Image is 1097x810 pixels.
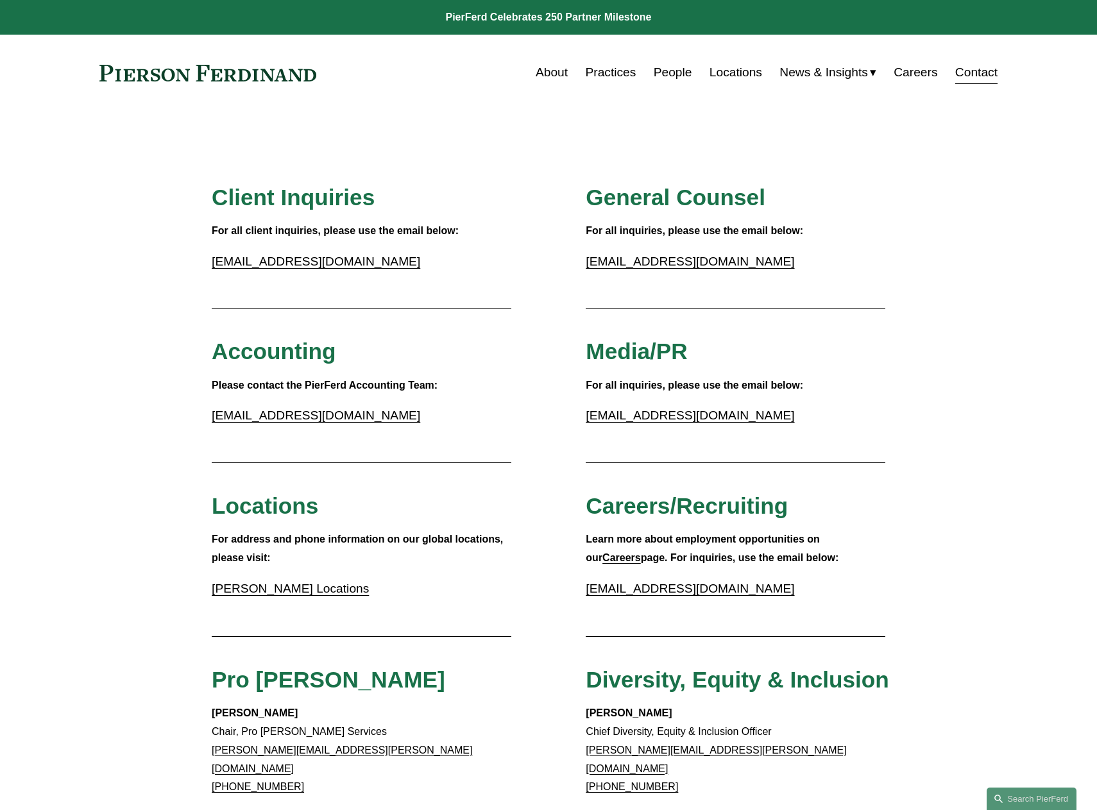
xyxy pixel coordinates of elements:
[536,60,568,85] a: About
[641,552,839,563] strong: page. For inquiries, use the email below:
[212,745,472,774] a: [PERSON_NAME][EMAIL_ADDRESS][PERSON_NAME][DOMAIN_NAME]
[212,707,298,718] strong: [PERSON_NAME]
[602,552,641,563] a: Careers
[586,704,885,797] p: Chief Diversity, Equity & Inclusion Officer
[955,60,998,85] a: Contact
[586,534,822,563] strong: Learn more about employment opportunities on our
[212,781,304,792] a: [PHONE_NUMBER]
[710,60,762,85] a: Locations
[585,60,636,85] a: Practices
[212,493,318,518] span: Locations
[586,667,889,692] span: Diversity, Equity & Inclusion
[212,582,369,595] a: [PERSON_NAME] Locations
[586,339,687,364] span: Media/PR
[586,255,794,268] a: [EMAIL_ADDRESS][DOMAIN_NAME]
[987,788,1076,810] a: Search this site
[586,380,803,391] strong: For all inquiries, please use the email below:
[212,380,438,391] strong: Please contact the PierFerd Accounting Team:
[586,781,678,792] a: [PHONE_NUMBER]
[586,582,794,595] a: [EMAIL_ADDRESS][DOMAIN_NAME]
[212,409,420,422] a: [EMAIL_ADDRESS][DOMAIN_NAME]
[779,62,868,84] span: News & Insights
[586,185,765,210] span: General Counsel
[586,493,788,518] span: Careers/Recruiting
[212,339,336,364] span: Accounting
[586,409,794,422] a: [EMAIL_ADDRESS][DOMAIN_NAME]
[779,60,876,85] a: folder dropdown
[654,60,692,85] a: People
[212,667,445,692] span: Pro [PERSON_NAME]
[586,707,672,718] strong: [PERSON_NAME]
[586,225,803,236] strong: For all inquiries, please use the email below:
[212,225,459,236] strong: For all client inquiries, please use the email below:
[212,704,511,797] p: Chair, Pro [PERSON_NAME] Services
[212,255,420,268] a: [EMAIL_ADDRESS][DOMAIN_NAME]
[212,185,375,210] span: Client Inquiries
[894,60,937,85] a: Careers
[586,745,846,774] a: [PERSON_NAME][EMAIL_ADDRESS][PERSON_NAME][DOMAIN_NAME]
[212,534,506,563] strong: For address and phone information on our global locations, please visit:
